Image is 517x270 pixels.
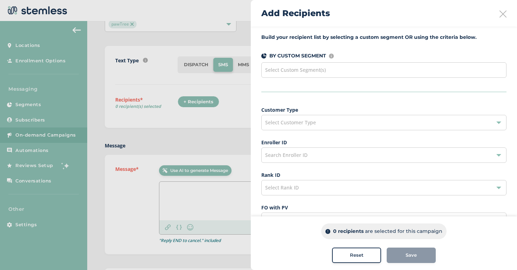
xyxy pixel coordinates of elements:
[482,236,517,270] iframe: Chat Widget
[261,204,506,211] label: FO with PV
[261,7,330,20] h2: Add Recipients
[261,106,506,113] label: Customer Type
[265,152,308,158] span: Search Enroller ID
[261,171,506,179] label: Rank ID
[265,67,326,73] span: Select Custom Segment(s)
[365,228,442,235] p: are selected for this campaign
[325,229,330,234] img: icon-info-dark-48f6c5f3.svg
[261,53,267,58] img: icon-segments-dark-074adb27.svg
[261,34,506,41] label: Build your recipient list by selecting a custom segment OR using the criteria below.
[332,248,381,263] button: Reset
[265,119,316,126] span: Select Customer Type
[350,252,364,259] span: Reset
[269,52,326,60] p: BY CUSTOM SEGMENT
[265,184,299,191] span: Select Rank ID
[261,139,506,146] label: Enroller ID
[329,54,334,58] img: icon-info-236977d2.svg
[333,228,364,235] p: 0 recipients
